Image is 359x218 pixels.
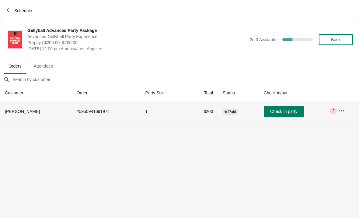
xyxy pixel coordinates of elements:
[331,37,341,42] span: Book
[27,33,247,40] span: Advanced Gellyball Party Experience
[72,101,141,122] td: # 5950941691974
[27,27,247,33] span: Gellyball Advanced Party Package
[72,85,141,101] th: Order
[187,101,218,122] td: $200
[27,46,247,52] span: [DATE] 12:00 pm America/Los_Angeles
[250,37,276,42] span: 2 of 3 Available
[4,61,26,72] span: Orders
[12,74,359,85] input: Search by customer
[270,109,297,114] span: Check in party
[187,85,218,101] th: Total
[5,109,40,114] span: [PERSON_NAME]
[264,106,304,117] button: Check in party
[27,40,247,46] span: Prepay | $200.00–$200.00
[29,61,58,72] span: Attendees
[218,85,259,101] th: Status
[141,101,187,122] td: 1
[259,85,334,101] th: Check in/out
[3,5,37,16] button: Schedule
[14,8,32,13] span: Schedule
[319,34,353,45] button: Book
[228,109,236,114] span: Paid
[332,108,334,113] span: 2
[141,85,187,101] th: Party Size
[8,31,22,48] img: Gellyball Advanced Party Package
